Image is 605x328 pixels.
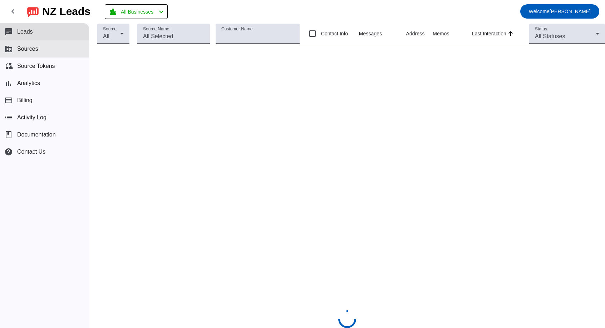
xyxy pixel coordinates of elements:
[4,148,13,156] mat-icon: help
[143,32,205,41] input: All Selected
[17,114,46,121] span: Activity Log
[143,27,169,31] mat-label: Source Name
[4,130,13,139] span: book
[17,29,33,35] span: Leads
[157,8,166,16] mat-icon: chevron_left
[17,131,56,138] span: Documentation
[103,33,109,39] span: All
[406,23,433,44] th: Address
[221,27,252,31] mat-label: Customer Name
[433,23,472,44] th: Memos
[320,30,348,37] label: Contact Info
[4,96,13,105] mat-icon: payment
[529,6,591,16] span: [PERSON_NAME]
[103,27,117,31] mat-label: Source
[27,5,39,18] img: logo
[17,149,45,155] span: Contact Us
[105,4,168,19] button: All Businesses
[9,7,17,16] mat-icon: chevron_left
[109,8,117,16] mat-icon: location_city
[4,79,13,88] mat-icon: bar_chart
[4,113,13,122] mat-icon: list
[520,4,599,19] button: Welcome[PERSON_NAME]
[17,80,40,86] span: Analytics
[17,63,55,69] span: Source Tokens
[121,7,153,17] span: All Businesses
[359,23,406,44] th: Messages
[535,27,547,31] mat-label: Status
[535,33,565,39] span: All Statuses
[529,9,550,14] span: Welcome
[17,46,38,52] span: Sources
[17,97,33,104] span: Billing
[472,30,506,37] div: Last Interaction
[4,28,13,36] mat-icon: chat
[4,62,13,70] mat-icon: cloud_sync
[4,45,13,53] mat-icon: business
[42,6,90,16] div: NZ Leads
